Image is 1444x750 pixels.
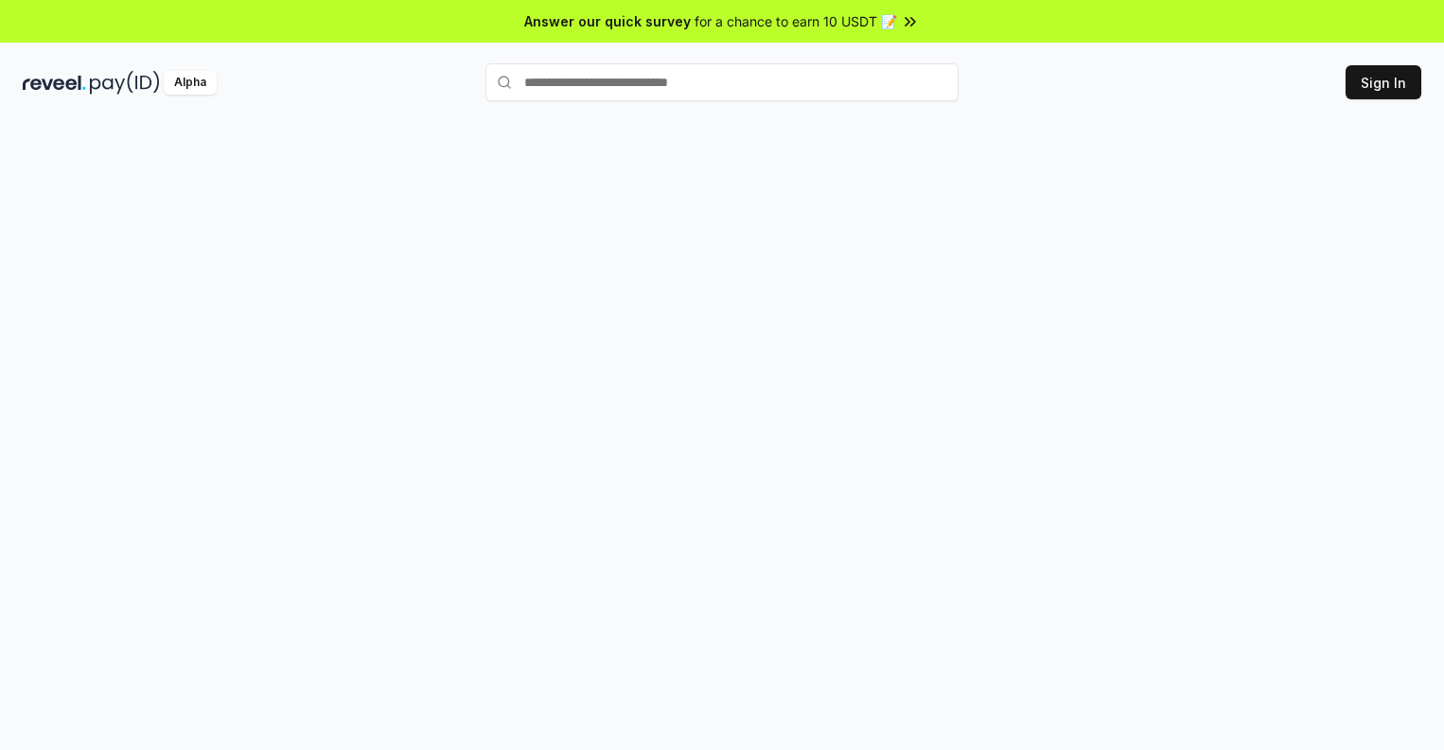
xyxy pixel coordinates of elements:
[524,11,691,31] span: Answer our quick survey
[90,71,160,95] img: pay_id
[23,71,86,95] img: reveel_dark
[164,71,217,95] div: Alpha
[1346,65,1421,99] button: Sign In
[695,11,897,31] span: for a chance to earn 10 USDT 📝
